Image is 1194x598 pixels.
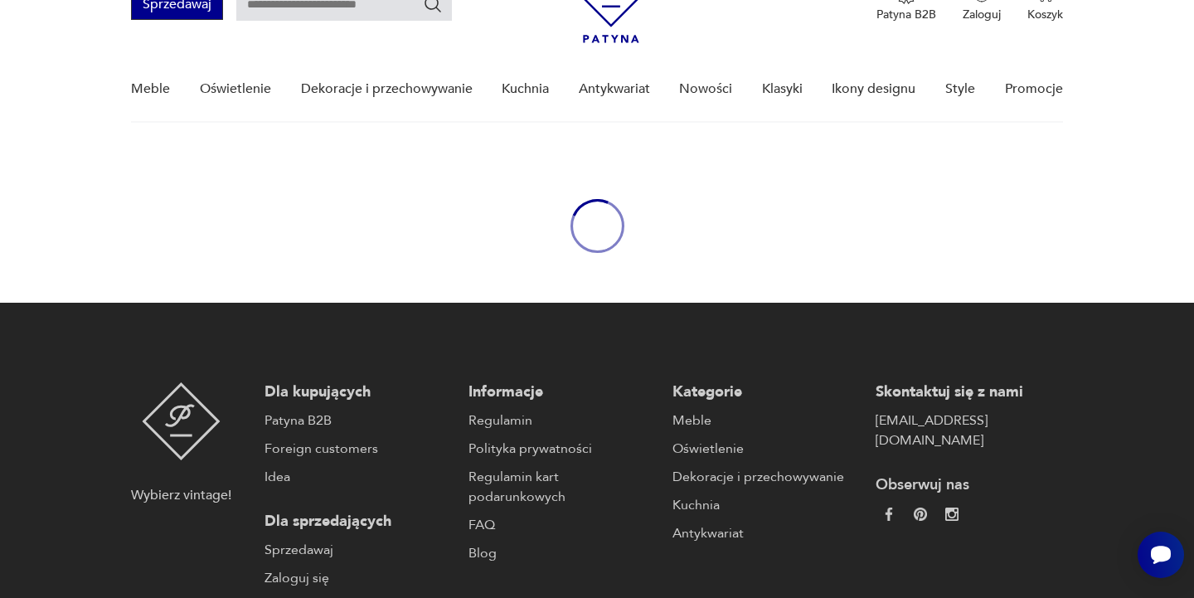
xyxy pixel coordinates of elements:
[468,439,656,459] a: Polityka prywatności
[579,57,650,121] a: Antykwariat
[142,382,221,460] img: Patyna - sklep z meblami i dekoracjami vintage
[502,57,549,121] a: Kuchnia
[265,382,452,402] p: Dla kupujących
[1138,532,1184,578] iframe: Smartsupp widget button
[672,467,860,487] a: Dekoracje i przechowywanie
[762,57,803,121] a: Klasyki
[468,467,656,507] a: Regulamin kart podarunkowych
[200,57,271,121] a: Oświetlenie
[468,411,656,430] a: Regulamin
[876,7,936,22] p: Patyna B2B
[914,508,927,521] img: 37d27d81a828e637adc9f9cb2e3d3a8a.webp
[301,57,473,121] a: Dekoracje i przechowywanie
[945,508,959,521] img: c2fd9cf7f39615d9d6839a72ae8e59e5.webp
[468,515,656,535] a: FAQ
[1005,57,1063,121] a: Promocje
[131,57,170,121] a: Meble
[876,411,1063,450] a: [EMAIL_ADDRESS][DOMAIN_NAME]
[1027,7,1063,22] p: Koszyk
[672,495,860,515] a: Kuchnia
[468,382,656,402] p: Informacje
[876,382,1063,402] p: Skontaktuj się z nami
[672,411,860,430] a: Meble
[265,568,452,588] a: Zaloguj się
[882,508,895,521] img: da9060093f698e4c3cedc1453eec5031.webp
[265,411,452,430] a: Patyna B2B
[265,512,452,532] p: Dla sprzedających
[945,57,975,121] a: Style
[131,485,231,505] p: Wybierz vintage!
[672,439,860,459] a: Oświetlenie
[672,382,860,402] p: Kategorie
[468,543,656,563] a: Blog
[265,439,452,459] a: Foreign customers
[265,540,452,560] a: Sprzedawaj
[876,475,1063,495] p: Obserwuj nas
[679,57,732,121] a: Nowości
[672,523,860,543] a: Antykwariat
[265,467,452,487] a: Idea
[963,7,1001,22] p: Zaloguj
[832,57,915,121] a: Ikony designu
